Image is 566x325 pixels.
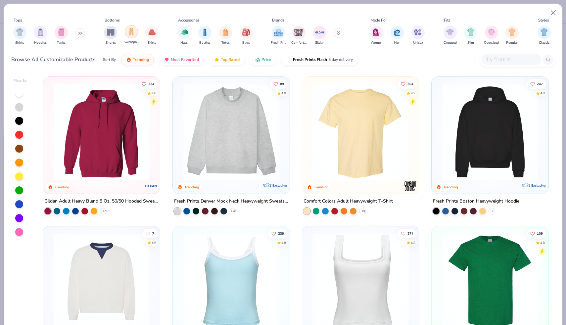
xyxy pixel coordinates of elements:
div: filter for Fresh Prints [271,26,286,45]
button: filter button [505,26,519,45]
div: filter for Gildan [313,26,326,45]
button: Like [398,229,417,238]
span: Classic [539,40,549,45]
div: Fits [444,17,450,23]
img: most_fav.gif [164,57,169,62]
div: filter for Cropped [444,26,457,45]
img: Comfort Colors Image [294,27,304,37]
div: filter for Hats [177,26,191,45]
button: filter button [145,26,159,45]
button: filter button [444,26,457,45]
span: Tanks [57,40,66,45]
div: Fresh Prints Denver Mock Neck Heavyweight Sweatshirt [174,197,288,206]
span: Bags [242,40,250,45]
span: Exclusive [531,183,545,188]
span: 274 [407,232,413,235]
img: Totes Image [222,28,229,36]
span: Unisex [413,40,423,45]
div: filter for Shorts [104,26,117,45]
span: Men [394,40,401,45]
button: filter button [411,26,425,45]
img: Bags Image [242,28,250,36]
button: filter button [198,26,212,45]
div: filter for Skirts [145,26,159,45]
img: Comfort Colors logo [404,179,417,193]
img: Women Image [373,28,380,36]
img: 01756b78-01f6-4cc6-8d8a-3c30c1a0c8ac [50,83,153,180]
div: filter for Unisex [411,26,425,45]
span: Trending [133,57,149,62]
div: 4.8 [281,241,286,246]
span: Hoodies [34,40,47,45]
div: 4.8 [152,91,156,96]
div: 4.8 [540,241,545,246]
div: 4.8 [281,91,286,96]
img: Regular Image [508,28,516,36]
input: Try "T-Shirt" [486,56,537,63]
span: 247 [537,82,543,85]
button: Like [527,229,546,238]
button: filter button [34,26,47,45]
img: Oversized Image [488,28,495,36]
img: Skirts Image [148,28,156,36]
span: 224 [148,82,154,85]
img: Classic Image [541,28,548,36]
span: Shorts [106,40,116,45]
button: filter button [484,26,499,45]
span: + 10 [230,209,235,213]
button: filter button [124,26,139,45]
img: f5d85501-0dbb-4ee4-b115-c08fa3845d83 [179,83,283,180]
span: 89 [280,82,284,85]
div: Browse All Customizable Products [11,56,96,64]
span: + 37 [101,209,106,213]
img: e55d29c3-c55d-459c-bfd9-9b1c499ab3c6 [412,83,516,180]
span: Gildan [315,40,324,45]
button: Trending [121,54,154,65]
div: Gildan Adult Heavy Blend 8 Oz. 50/50 Hooded Sweatshirt [44,197,159,206]
button: Like [142,229,158,238]
button: filter button [391,26,404,45]
div: filter for Women [370,26,383,45]
div: 4.6 [152,241,156,246]
button: Like [138,79,158,88]
div: Sort By [103,57,116,63]
button: filter button [104,26,117,45]
img: Bottles Image [201,28,209,36]
span: Totes [221,40,230,45]
div: 4.8 [411,241,415,246]
button: filter button [55,26,68,45]
img: Shirts Image [16,28,24,36]
div: filter for Classic [538,26,551,45]
div: filter for Hoodies [34,26,47,45]
div: filter for Slim [464,26,477,45]
img: flash.gif [286,57,292,62]
span: Price [261,57,271,62]
img: a90f7c54-8796-4cb2-9d6e-4e9644cfe0fe [283,83,387,180]
button: filter button [313,26,326,45]
div: 4.9 [411,91,415,96]
button: Top Rated [209,54,245,65]
img: Unisex Image [414,28,422,36]
img: Men Image [394,28,401,36]
div: filter for Oversized [484,26,499,45]
span: + 60 [360,209,365,213]
span: Bottles [199,40,211,45]
button: Close [547,7,560,19]
span: Fresh Prints Flash [293,57,327,62]
button: filter button [370,26,383,45]
span: 239 [278,232,284,235]
div: Bottoms [105,17,120,23]
img: Shorts Image [107,28,115,36]
img: Fresh Prints Image [273,27,283,37]
span: Cropped [444,40,457,45]
span: 304 [407,82,413,85]
span: Hats [180,40,188,45]
span: + 9 [490,209,494,213]
span: Fresh Prints [271,40,286,45]
button: filter button [538,26,551,45]
button: filter button [464,26,477,45]
div: filter for Regular [505,26,519,45]
span: Skirts [148,40,156,45]
span: Oversized [484,40,499,45]
button: Fresh Prints Flash5 day delivery [281,54,358,65]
